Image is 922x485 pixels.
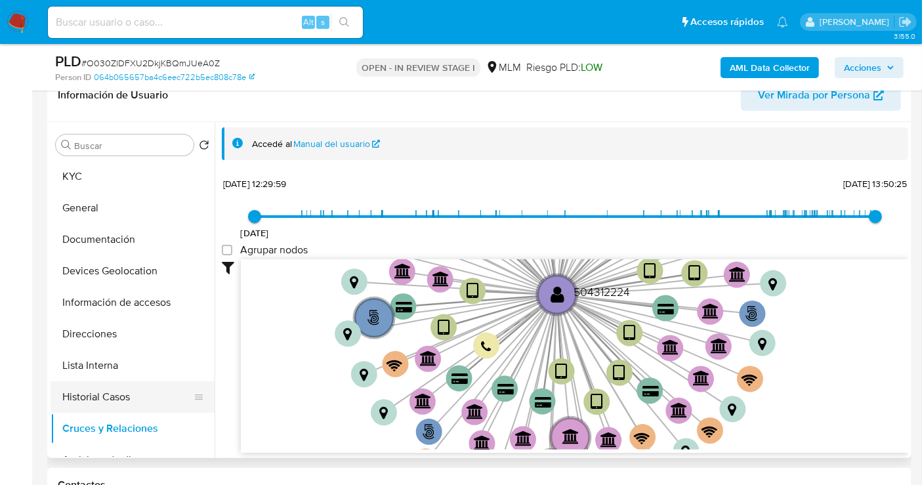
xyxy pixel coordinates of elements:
[61,140,72,150] button: Buscar
[614,364,626,383] text: 
[74,140,188,152] input: Buscar
[844,57,881,78] span: Acciones
[486,60,521,75] div: MLM
[551,285,564,304] text: 
[581,60,602,75] span: LOW
[303,16,314,28] span: Alt
[51,350,215,381] button: Lista Interna
[240,243,308,257] span: Agrupar nodos
[94,72,255,83] a: 064b065657ba4c6eec722b5ec808c78e
[562,429,579,444] text: 
[535,396,551,408] text: 
[820,16,894,28] p: nancy.sanchezgarcia@mercadolibre.com.mx
[658,303,675,315] text: 
[379,406,388,420] text: 
[387,359,404,373] text: 
[693,370,710,386] text: 
[58,89,168,102] h1: Información de Usuario
[671,402,688,417] text: 
[223,177,286,190] span: [DATE] 12:29:59
[526,60,602,75] span: Riesgo PLD:
[515,431,532,446] text: 
[497,383,514,396] text: 
[467,404,484,419] text: 
[777,16,788,28] a: Notificaciones
[394,263,411,279] text: 
[894,31,915,41] span: 3.155.0
[623,324,636,343] text: 
[662,339,679,355] text: 
[51,318,215,350] button: Direcciones
[467,282,479,301] text: 
[729,266,746,282] text: 
[222,245,232,255] input: Agrupar nodos
[241,226,269,240] span: [DATE]
[633,432,650,446] text: 
[644,261,656,280] text: 
[758,336,766,350] text: 
[474,434,492,450] text: 
[741,79,901,111] button: Ver Mirada por Persona
[51,224,215,255] button: Documentación
[642,385,659,398] text: 
[730,57,810,78] b: AML Data Collector
[741,373,758,388] text: 
[350,275,358,289] text: 
[252,138,292,150] span: Accedé al
[55,51,81,72] b: PLD
[343,327,352,341] text: 
[199,140,209,154] button: Volver al orden por defecto
[438,318,450,337] text: 
[423,424,435,440] text: 
[690,15,764,29] span: Accesos rápidos
[481,340,492,352] text: 
[451,373,468,385] text: 
[688,264,701,283] text: 
[51,381,204,413] button: Historial Casos
[356,58,480,77] p: OPEN - IN REVIEW STAGE I
[51,287,215,318] button: Información de accesos
[321,16,325,28] span: s
[415,393,432,409] text: 
[555,362,568,381] text: 
[711,338,728,354] text: 
[55,72,91,83] b: Person ID
[294,138,381,150] a: Manual del usuario
[360,368,368,382] text: 
[721,57,819,78] button: AML Data Collector
[701,425,718,440] text: 
[728,402,737,417] text: 
[432,270,450,286] text: 
[591,392,603,411] text: 
[51,413,215,444] button: Cruces y Relaciones
[600,431,618,447] text: 
[48,14,363,31] input: Buscar usuario o caso...
[843,177,907,190] span: [DATE] 13:50:25
[51,255,215,287] button: Devices Geolocation
[768,276,777,291] text: 
[835,57,904,78] button: Acciones
[51,161,215,192] button: KYC
[898,15,912,29] a: Salir
[331,13,358,32] button: search-icon
[81,56,220,70] span: # O030ZlDFXU2DkjKBQmJUeA0Z
[746,306,759,322] text: 
[51,444,215,476] button: Anticipos de dinero
[574,284,630,300] text: 504312224
[367,310,380,326] text: 
[702,303,719,319] text: 
[51,192,215,224] button: General
[682,444,690,459] text: 
[396,301,412,314] text: 
[420,350,437,366] text: 
[758,79,870,111] span: Ver Mirada por Persona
